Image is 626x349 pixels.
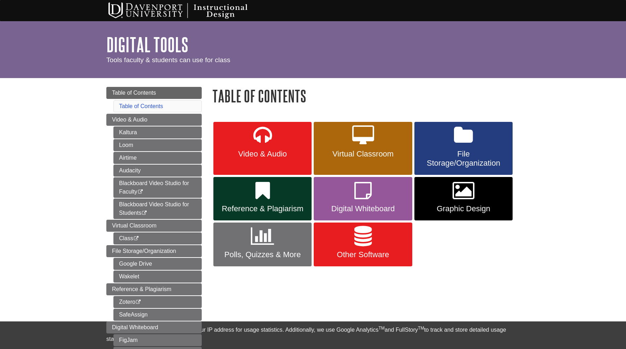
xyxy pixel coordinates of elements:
a: Virtual Classroom [314,122,412,175]
span: Table of Contents [112,90,156,96]
a: Kaltura [113,126,202,138]
a: Digital Tools [106,34,188,55]
a: File Storage/Organization [106,245,202,257]
a: Audacity [113,165,202,177]
i: This link opens in a new window [137,190,143,194]
i: This link opens in a new window [141,211,147,215]
a: SafeAssign [113,309,202,321]
a: Table of Contents [119,103,163,109]
a: Other Software [314,223,412,266]
span: Graphic Design [420,204,507,213]
a: Class [113,232,202,244]
a: Graphic Design [414,177,513,221]
div: This site uses cookies and records your IP address for usage statistics. Additionally, we use Goo... [106,326,520,345]
i: This link opens in a new window [135,300,141,304]
a: Wakelet [113,271,202,283]
a: Table of Contents [106,87,202,99]
a: Digital Whiteboard [314,177,412,221]
a: Virtual Classroom [106,220,202,232]
sup: TM [378,326,384,331]
sup: TM [418,326,424,331]
span: Digital Whiteboard [112,324,158,330]
a: File Storage/Organization [414,122,513,175]
a: Reference & Plagiarism [213,177,312,221]
span: Video & Audio [219,149,306,159]
span: Polls, Quizzes & More [219,250,306,259]
h1: Table of Contents [212,87,520,105]
i: This link opens in a new window [133,236,139,241]
a: Reference & Plagiarism [106,283,202,295]
span: Reference & Plagiarism [219,204,306,213]
a: Polls, Quizzes & More [213,223,312,266]
a: Blackboard Video Studio for Students [113,199,202,219]
span: Video & Audio [112,117,147,123]
a: Zotero [113,296,202,308]
span: Virtual Classroom [112,223,156,229]
a: Google Drive [113,258,202,270]
a: Airtime [113,152,202,164]
a: Video & Audio [213,122,312,175]
a: Blackboard Video Studio for Faculty [113,177,202,198]
a: Loom [113,139,202,151]
span: File Storage/Organization [420,149,507,168]
a: Digital Whiteboard [106,321,202,333]
span: Other Software [319,250,407,259]
span: Reference & Plagiarism [112,286,171,292]
img: Davenport University Instructional Design [103,2,272,19]
a: FigJam [113,334,202,346]
span: File Storage/Organization [112,248,176,254]
span: Virtual Classroom [319,149,407,159]
span: Digital Whiteboard [319,204,407,213]
span: Tools faculty & students can use for class [106,56,230,64]
a: Video & Audio [106,114,202,126]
